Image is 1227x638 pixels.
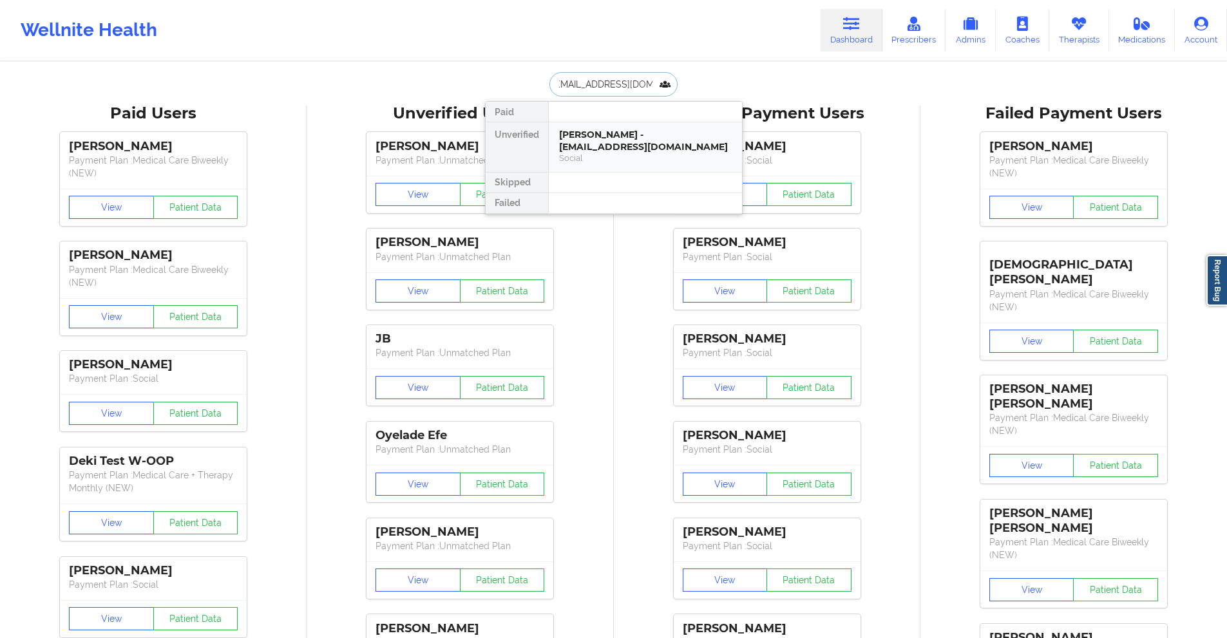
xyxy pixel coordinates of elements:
div: [PERSON_NAME] [683,332,851,346]
p: Payment Plan : Social [69,578,238,591]
button: Patient Data [153,402,238,425]
button: Patient Data [766,473,851,496]
button: Patient Data [766,568,851,592]
p: Payment Plan : Social [683,250,851,263]
button: Patient Data [153,607,238,630]
button: View [989,578,1074,601]
div: [PERSON_NAME] [69,357,238,372]
button: Patient Data [1073,196,1158,219]
div: Social [559,153,732,164]
div: [PERSON_NAME] [69,248,238,263]
p: Payment Plan : Unmatched Plan [376,250,544,263]
div: [PERSON_NAME] [376,525,544,539]
a: Prescribers [882,9,946,52]
div: [PERSON_NAME] [683,235,851,250]
button: View [989,454,1074,477]
div: [PERSON_NAME] [376,139,544,154]
button: View [683,473,768,496]
a: Therapists [1049,9,1109,52]
div: [PERSON_NAME] [683,428,851,443]
button: View [69,305,154,328]
button: Patient Data [153,305,238,328]
div: Deki Test W-OOP [69,454,238,469]
div: [PERSON_NAME] [683,621,851,636]
button: Patient Data [1073,330,1158,353]
button: View [683,376,768,399]
button: Patient Data [153,511,238,534]
button: View [989,330,1074,353]
a: Account [1175,9,1227,52]
button: View [69,607,154,630]
div: [PERSON_NAME] [PERSON_NAME] [989,506,1158,536]
button: Patient Data [153,196,238,219]
button: View [376,376,461,399]
div: [PERSON_NAME] [PERSON_NAME] [989,382,1158,411]
p: Payment Plan : Social [683,539,851,552]
button: Patient Data [1073,454,1158,477]
a: Coaches [996,9,1049,52]
button: View [683,568,768,592]
p: Payment Plan : Medical Care + Therapy Monthly (NEW) [69,469,238,494]
div: [PERSON_NAME] [69,139,238,154]
p: Payment Plan : Medical Care Biweekly (NEW) [989,411,1158,437]
button: Patient Data [460,568,545,592]
button: Patient Data [460,279,545,303]
div: [PERSON_NAME] [989,139,1158,154]
p: Payment Plan : Medical Care Biweekly (NEW) [69,154,238,180]
button: View [376,568,461,592]
button: Patient Data [460,183,545,206]
div: [PERSON_NAME] [683,525,851,539]
div: Paid Users [9,104,298,124]
div: Unverified Users [316,104,604,124]
div: Failed [486,193,548,214]
p: Payment Plan : Social [683,154,851,167]
div: JB [376,332,544,346]
button: Patient Data [1073,578,1158,601]
button: View [69,196,154,219]
div: Oyelade Efe [376,428,544,443]
p: Payment Plan : Social [69,372,238,385]
div: [PERSON_NAME] - [EMAIL_ADDRESS][DOMAIN_NAME] [559,129,732,153]
button: View [989,196,1074,219]
a: Dashboard [821,9,882,52]
button: View [69,402,154,425]
p: Payment Plan : Medical Care Biweekly (NEW) [989,536,1158,561]
p: Payment Plan : Unmatched Plan [376,443,544,456]
a: Admins [946,9,996,52]
button: View [376,183,461,206]
div: [DEMOGRAPHIC_DATA][PERSON_NAME] [989,248,1158,287]
p: Payment Plan : Unmatched Plan [376,539,544,552]
div: [PERSON_NAME] [69,563,238,578]
div: Unverified [486,122,548,173]
div: Skipped Payment Users [623,104,911,124]
button: Patient Data [460,473,545,496]
button: View [683,279,768,303]
div: Skipped [486,173,548,193]
button: View [376,473,461,496]
a: Report Bug [1206,255,1227,306]
button: View [376,279,461,303]
p: Payment Plan : Medical Care Biweekly (NEW) [69,263,238,289]
p: Payment Plan : Unmatched Plan [376,154,544,167]
div: Failed Payment Users [929,104,1218,124]
button: Patient Data [766,376,851,399]
p: Payment Plan : Medical Care Biweekly (NEW) [989,154,1158,180]
p: Payment Plan : Unmatched Plan [376,346,544,359]
a: Medications [1109,9,1175,52]
button: View [69,511,154,534]
div: Paid [486,102,548,122]
button: Patient Data [766,183,851,206]
div: [PERSON_NAME] [376,621,544,636]
div: [PERSON_NAME] [376,235,544,250]
button: Patient Data [460,376,545,399]
p: Payment Plan : Social [683,443,851,456]
p: Payment Plan : Medical Care Biweekly (NEW) [989,288,1158,314]
p: Payment Plan : Social [683,346,851,359]
button: Patient Data [766,279,851,303]
div: [PERSON_NAME] [683,139,851,154]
